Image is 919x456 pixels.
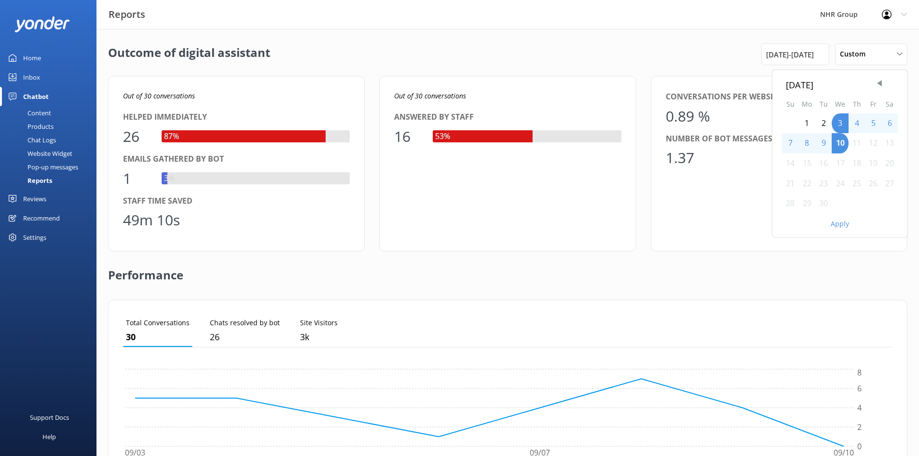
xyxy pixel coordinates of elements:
[433,130,453,143] div: 53%
[832,133,849,153] div: Wed Sep 10 2025
[394,125,423,148] div: 16
[815,133,832,153] div: Tue Sep 09 2025
[782,153,798,174] div: Sun Sep 14 2025
[881,133,898,153] div: Sat Sep 13 2025
[6,133,96,147] a: Chat Logs
[857,402,862,413] tspan: 4
[300,318,338,328] p: Site Visitors
[123,153,350,166] div: Emails gathered by bot
[6,106,51,120] div: Content
[126,318,190,328] p: Total Conversations
[394,111,621,124] div: Answered by staff
[881,113,898,134] div: Sat Sep 06 2025
[881,174,898,194] div: Sat Sep 27 2025
[123,195,350,207] div: Staff time saved
[766,49,814,60] span: [DATE] - [DATE]
[798,113,815,134] div: Mon Sep 01 2025
[782,133,798,153] div: Sun Sep 07 2025
[832,153,849,174] div: Wed Sep 17 2025
[108,251,183,290] h2: Performance
[123,208,180,232] div: 49m 10s
[14,16,70,32] img: yonder-white-logo.png
[109,7,145,22] h3: Reports
[798,133,815,153] div: Mon Sep 08 2025
[666,133,892,145] div: Number of bot messages per conversation (avg.)
[123,167,152,190] div: 1
[849,153,865,174] div: Thu Sep 18 2025
[865,113,881,134] div: Fri Sep 05 2025
[857,383,862,394] tspan: 6
[6,120,54,133] div: Products
[123,91,195,100] i: Out of 30 conversations
[162,172,177,185] div: 3%
[123,125,152,148] div: 26
[23,68,40,87] div: Inbox
[849,174,865,194] div: Thu Sep 25 2025
[865,174,881,194] div: Fri Sep 26 2025
[802,99,812,109] abbr: Monday
[30,408,69,427] div: Support Docs
[210,330,280,344] p: 26
[6,174,52,187] div: Reports
[815,193,832,214] div: Tue Sep 30 2025
[886,99,893,109] abbr: Saturday
[42,427,56,446] div: Help
[857,441,862,452] tspan: 0
[23,87,49,106] div: Chatbot
[798,193,815,214] div: Mon Sep 29 2025
[6,120,96,133] a: Products
[162,130,181,143] div: 87%
[300,330,338,344] p: 3,367
[865,153,881,174] div: Fri Sep 19 2025
[820,99,828,109] abbr: Tuesday
[782,193,798,214] div: Sun Sep 28 2025
[798,174,815,194] div: Mon Sep 22 2025
[6,147,96,160] a: Website Widget
[108,43,270,65] h2: Outcome of digital assistant
[881,153,898,174] div: Sat Sep 20 2025
[666,146,695,169] div: 1.37
[782,174,798,194] div: Sun Sep 21 2025
[875,79,884,88] span: Previous Month
[23,208,60,228] div: Recommend
[23,48,41,68] div: Home
[394,91,466,100] i: Out of 30 conversations
[6,160,78,174] div: Pop-up messages
[6,133,56,147] div: Chat Logs
[126,330,190,344] p: 30
[798,153,815,174] div: Mon Sep 15 2025
[831,221,849,227] button: Apply
[6,174,96,187] a: Reports
[666,105,710,128] div: 0.89 %
[840,49,871,59] span: Custom
[786,99,795,109] abbr: Sunday
[210,318,280,328] p: Chats resolved by bot
[857,368,862,378] tspan: 8
[853,99,861,109] abbr: Thursday
[23,189,46,208] div: Reviews
[6,147,72,160] div: Website Widget
[835,99,845,109] abbr: Wednesday
[832,174,849,194] div: Wed Sep 24 2025
[815,113,832,134] div: Tue Sep 02 2025
[23,228,46,247] div: Settings
[849,133,865,153] div: Thu Sep 11 2025
[815,153,832,174] div: Tue Sep 16 2025
[786,78,894,92] div: [DATE]
[815,174,832,194] div: Tue Sep 23 2025
[870,99,877,109] abbr: Friday
[849,113,865,134] div: Thu Sep 04 2025
[857,422,862,432] tspan: 2
[6,106,96,120] a: Content
[666,91,892,103] div: Conversations per website visitor
[865,133,881,153] div: Fri Sep 12 2025
[123,111,350,124] div: Helped immediately
[6,160,96,174] a: Pop-up messages
[832,113,849,134] div: Wed Sep 03 2025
